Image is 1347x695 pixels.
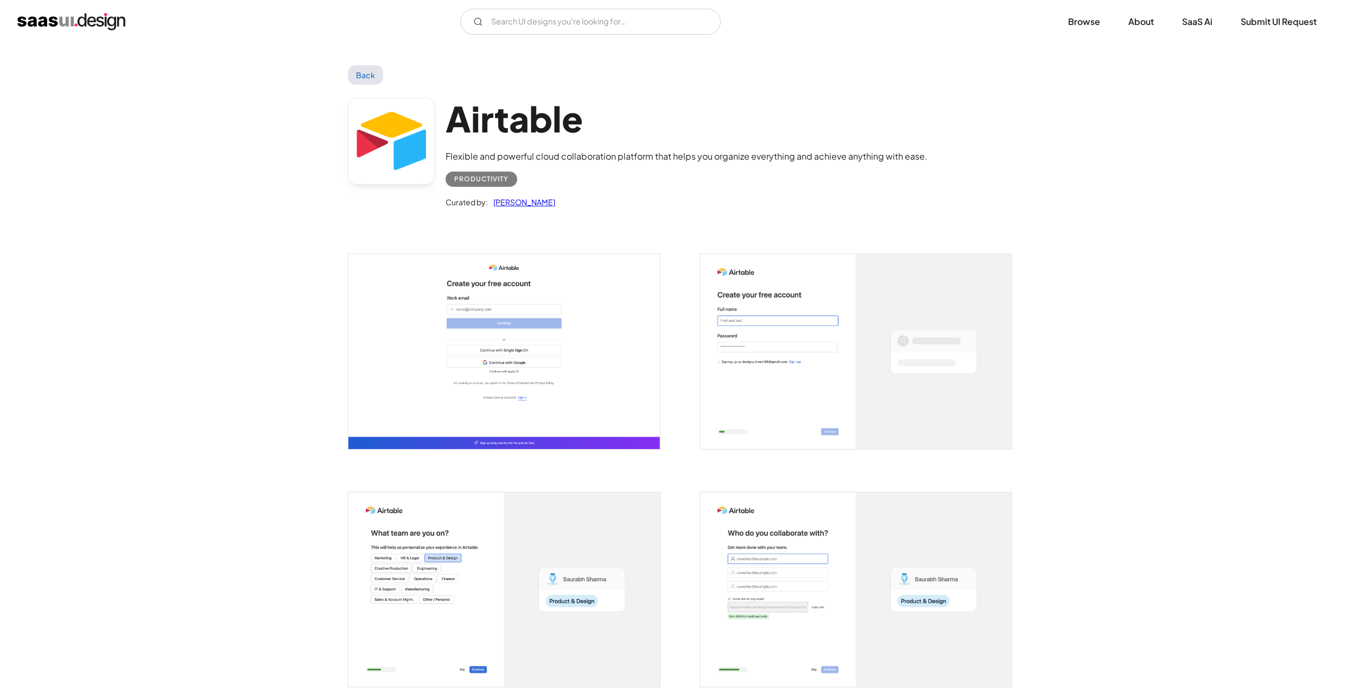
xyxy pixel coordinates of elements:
[446,195,488,208] div: Curated by:
[348,492,660,687] img: 6423cff3c1b1de458965a996_Airtable%20Enter%20your%20Team%20Details.png
[1169,10,1225,34] a: SaaS Ai
[1055,10,1113,34] a: Browse
[700,492,1012,687] img: 6423d009e2446f1c7f0e9533_Airtable%20Collaborate.png
[348,254,660,449] a: open lightbox
[1115,10,1167,34] a: About
[488,195,555,208] a: [PERSON_NAME]
[460,9,721,35] input: Search UI designs you're looking for...
[460,9,721,35] form: Email Form
[700,254,1012,449] img: 6423cff3c1b1de1dc265a8e0_Airtable%20Enter%20your%20Details.png
[348,492,660,687] a: open lightbox
[348,65,383,85] a: Back
[348,254,660,449] img: 6423cfeb34120f7959658056_Airtable%20Create%20your%20free%20account.png
[454,173,509,186] div: Productivity
[1228,10,1330,34] a: Submit UI Request
[446,150,927,163] div: Flexible and powerful cloud collaboration platform that helps you organize everything and achieve...
[700,492,1012,687] a: open lightbox
[446,98,927,140] h1: Airtable
[17,13,125,30] a: home
[700,254,1012,449] a: open lightbox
